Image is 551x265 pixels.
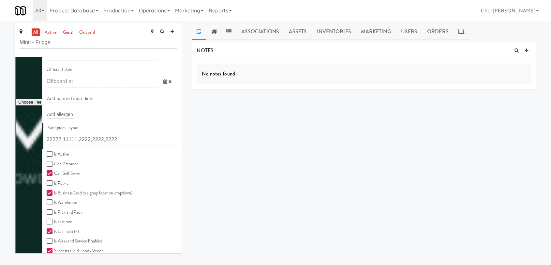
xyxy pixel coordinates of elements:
[197,64,531,84] div: No notes found
[47,94,95,103] input: Add banned ingredient
[47,152,54,157] input: Is Active
[47,150,69,158] label: Is Active
[47,124,79,132] label: Planogram Layout
[47,237,102,245] label: Is Weekend Service Enabled
[47,200,54,205] input: Is Warehouse
[47,181,54,186] input: Is Public
[47,171,54,176] input: Can Self Serve
[312,24,356,40] a: Inventories
[47,228,79,236] label: Is Tax Included
[47,219,54,224] input: Is Test Site
[47,170,80,178] label: Can Self Serve
[197,47,214,54] span: NOTES
[47,247,104,255] label: Supports Cold Food / Vision
[47,229,54,234] input: Is Tax Included
[396,24,422,40] a: Users
[47,189,133,197] label: Is Business (add to signup location dropdown)
[32,28,40,37] a: all
[47,208,82,217] label: Is Pick and Pack
[47,199,77,207] label: Is Warehouse
[47,248,54,254] input: Supports Cold Food / Vision
[47,110,74,119] input: Add allergen
[78,28,97,37] a: onboard
[47,190,54,196] input: Is Business (add to signup location dropdown)
[47,66,72,74] label: Offboard Date
[47,210,54,215] input: Is Pick and Pack
[47,179,68,188] label: Is Public
[47,239,54,244] input: Is Weekend Service Enabled
[47,160,78,168] label: Can Preorder
[236,24,284,40] a: Associations
[43,28,58,37] a: active
[47,161,54,167] input: Can Preorder
[356,24,396,40] a: Marketing
[61,28,74,37] a: gen2
[284,24,312,40] a: Assets
[47,75,158,88] input: Offboard at
[47,218,72,226] label: Is Test Site
[15,5,26,16] img: Micromart
[20,37,177,49] input: Search site
[422,24,454,40] a: Orders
